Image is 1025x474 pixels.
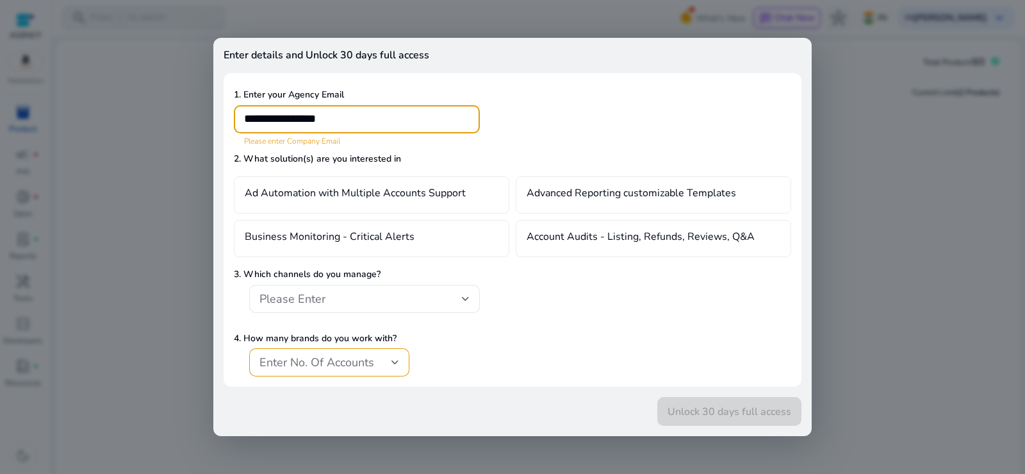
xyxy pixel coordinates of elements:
[259,355,374,370] span: Enter No. Of Accounts
[224,49,801,73] h4: Enter details and Unlock 30 days full access
[527,231,755,246] h4: Account Audits - Listing, Refunds, Reviews, Q&A
[234,152,791,165] p: 2. What solution(s) are you interested in
[245,231,414,246] h4: Business Monitoring - Critical Alerts
[244,133,470,147] mat-error: Please enter Company Email
[234,88,791,101] p: 1. Enter your Agency Email
[234,332,791,345] p: 4. How many brands do you work with?
[234,267,791,281] p: 3. Which channels do you manage?
[527,187,736,203] h4: Advanced Reporting customizable Templates
[259,291,325,307] span: Please Enter
[245,187,466,203] h4: Ad Automation with Multiple Accounts Support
